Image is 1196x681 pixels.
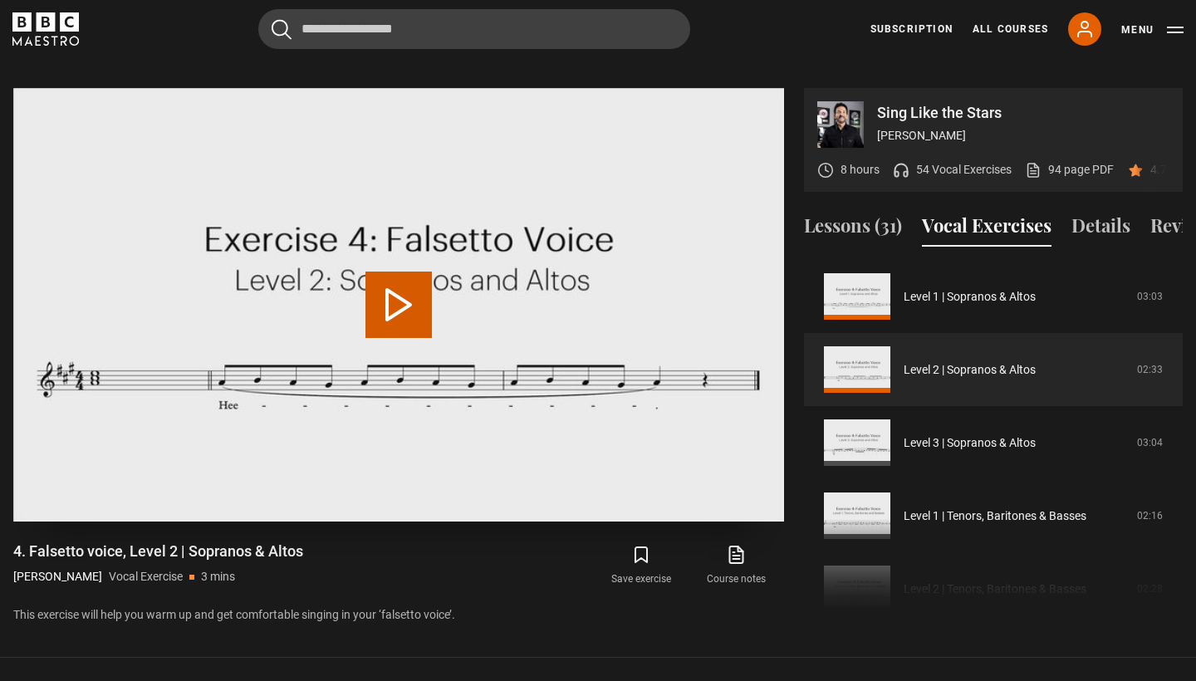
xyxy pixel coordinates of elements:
[13,88,784,522] video-js: Video Player
[973,22,1048,37] a: All Courses
[904,434,1036,452] a: Level 3 | Sopranos & Altos
[904,288,1036,306] a: Level 1 | Sopranos & Altos
[904,361,1036,379] a: Level 2 | Sopranos & Altos
[365,272,432,338] button: Play Video
[272,19,292,40] button: Submit the search query
[13,568,102,585] p: [PERSON_NAME]
[1025,161,1114,179] a: 94 page PDF
[689,541,784,590] a: Course notes
[922,212,1051,247] button: Vocal Exercises
[594,541,689,590] button: Save exercise
[109,568,183,585] p: Vocal Exercise
[877,127,1169,145] p: [PERSON_NAME]
[877,105,1169,120] p: Sing Like the Stars
[916,161,1012,179] p: 54 Vocal Exercises
[258,9,690,49] input: Search
[201,568,235,585] p: 3 mins
[1121,22,1184,38] button: Toggle navigation
[870,22,953,37] a: Subscription
[904,507,1086,525] a: Level 1 | Tenors, Baritones & Basses
[1071,212,1130,247] button: Details
[841,161,880,179] p: 8 hours
[13,606,784,624] p: This exercise will help you warm up and get comfortable singing in your ‘falsetto voice’.
[12,12,79,46] svg: BBC Maestro
[804,212,902,247] button: Lessons (31)
[13,541,303,561] h1: 4. Falsetto voice, Level 2 | Sopranos & Altos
